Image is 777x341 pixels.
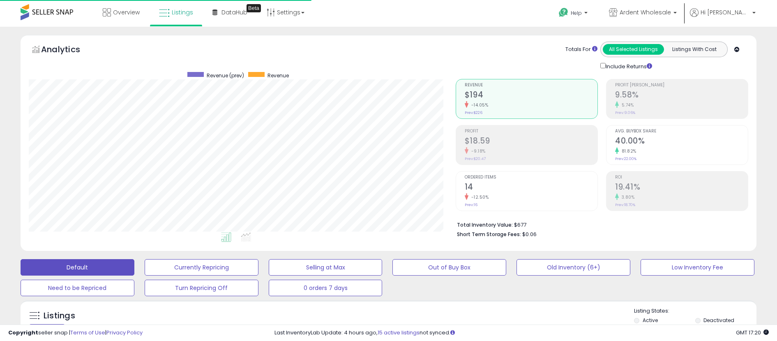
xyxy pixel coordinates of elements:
[643,317,658,324] label: Active
[44,310,75,322] h5: Listings
[615,156,636,161] small: Prev: 22.00%
[172,8,193,16] span: Listings
[106,329,143,336] a: Privacy Policy
[465,129,597,134] span: Profit
[516,259,630,276] button: Old Inventory (6+)
[690,8,756,27] a: Hi [PERSON_NAME]
[468,148,486,154] small: -9.18%
[571,9,582,16] span: Help
[565,46,597,53] div: Totals For
[70,329,105,336] a: Terms of Use
[615,182,748,193] h2: 19.41%
[465,83,597,88] span: Revenue
[207,72,244,79] span: Revenue (prev)
[664,44,725,55] button: Listings With Cost
[21,259,134,276] button: Default
[615,110,635,115] small: Prev: 9.06%
[113,8,140,16] span: Overview
[145,259,258,276] button: Currently Repricing
[468,102,489,108] small: -14.05%
[392,259,506,276] button: Out of Buy Box
[457,221,513,228] b: Total Inventory Value:
[145,280,258,296] button: Turn Repricing Off
[8,329,143,337] div: seller snap | |
[615,90,748,101] h2: 9.58%
[269,280,383,296] button: 0 orders 7 days
[274,329,769,337] div: Last InventoryLab Update: 4 hours ago, not synced.
[465,90,597,101] h2: $194
[603,44,664,55] button: All Selected Listings
[615,129,748,134] span: Avg. Buybox Share
[29,324,65,332] div: Clear All Filters
[522,230,537,238] span: $0.06
[41,44,96,57] h5: Analytics
[269,259,383,276] button: Selling at Max
[465,156,486,161] small: Prev: $20.47
[558,7,569,18] i: Get Help
[701,8,750,16] span: Hi [PERSON_NAME]
[620,8,671,16] span: Ardent Wholesale
[736,329,769,336] span: 2025-09-10 17:20 GMT
[615,175,748,180] span: ROI
[641,259,754,276] button: Low Inventory Fee
[619,102,634,108] small: 5.74%
[703,317,734,324] label: Deactivated
[457,231,521,238] b: Short Term Storage Fees:
[619,148,636,154] small: 81.82%
[378,329,420,336] a: 15 active listings
[465,202,477,207] small: Prev: 16
[619,194,635,200] small: 3.80%
[221,8,247,16] span: DataHub
[468,194,489,200] small: -12.50%
[465,175,597,180] span: Ordered Items
[465,110,482,115] small: Prev: $226
[465,136,597,147] h2: $18.59
[615,136,748,147] h2: 40.00%
[267,72,289,79] span: Revenue
[634,307,756,315] p: Listing States:
[247,4,261,12] div: Tooltip anchor
[8,329,38,336] strong: Copyright
[21,280,134,296] button: Need to be Repriced
[457,219,742,229] li: $677
[615,83,748,88] span: Profit [PERSON_NAME]
[594,61,662,71] div: Include Returns
[615,202,635,207] small: Prev: 18.70%
[552,1,596,27] a: Help
[465,182,597,193] h2: 14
